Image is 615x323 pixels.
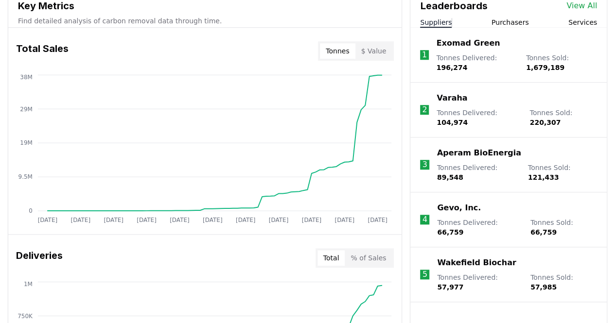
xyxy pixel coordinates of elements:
tspan: [DATE] [203,216,223,223]
button: Purchasers [492,17,529,27]
p: Find detailed analysis of carbon removal data through time. [18,16,392,26]
span: 66,759 [437,228,463,236]
tspan: [DATE] [302,216,322,223]
button: % of Sales [345,250,392,266]
span: 57,977 [437,283,463,291]
a: Varaha [437,92,467,104]
span: 89,548 [437,173,463,181]
tspan: [DATE] [38,216,58,223]
tspan: 29M [20,105,33,112]
tspan: 19M [20,139,33,146]
p: Tonnes Sold : [526,53,597,72]
tspan: 0 [29,207,33,214]
button: Suppliers [420,17,452,27]
p: 5 [422,269,427,280]
tspan: [DATE] [170,216,190,223]
tspan: 38M [20,73,33,80]
p: 2 [422,104,427,116]
span: 1,679,189 [526,64,564,71]
tspan: [DATE] [335,216,355,223]
button: Services [568,17,597,27]
tspan: [DATE] [71,216,91,223]
span: 57,985 [530,283,557,291]
button: Tonnes [320,43,355,59]
p: Tonnes Sold : [528,163,597,182]
h3: Deliveries [16,248,63,268]
span: 104,974 [437,119,468,126]
span: 121,433 [528,173,559,181]
span: 220,307 [529,119,561,126]
p: Tonnes Sold : [530,272,597,292]
p: Tonnes Sold : [529,108,597,127]
p: Tonnes Delivered : [437,272,521,292]
p: 3 [422,159,427,170]
p: Tonnes Sold : [530,218,597,237]
tspan: [DATE] [137,216,157,223]
a: Gevo, Inc. [437,202,481,214]
h3: Total Sales [16,41,69,61]
button: $ Value [355,43,392,59]
tspan: [DATE] [104,216,123,223]
button: Total [317,250,345,266]
tspan: 750K [18,312,33,319]
a: Exomad Green [437,37,500,49]
a: Aperam BioEnergia [437,147,521,159]
p: Tonnes Delivered : [437,218,521,237]
tspan: [DATE] [236,216,256,223]
tspan: [DATE] [269,216,289,223]
p: 1 [422,49,427,61]
tspan: 1M [24,280,33,287]
p: Tonnes Delivered : [437,53,516,72]
tspan: [DATE] [368,216,388,223]
p: Tonnes Delivered : [437,108,520,127]
tspan: 9.5M [18,173,33,180]
p: Tonnes Delivered : [437,163,518,182]
a: Wakefield Biochar [437,257,516,269]
span: 196,274 [437,64,468,71]
span: 66,759 [530,228,557,236]
p: 4 [422,214,427,225]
